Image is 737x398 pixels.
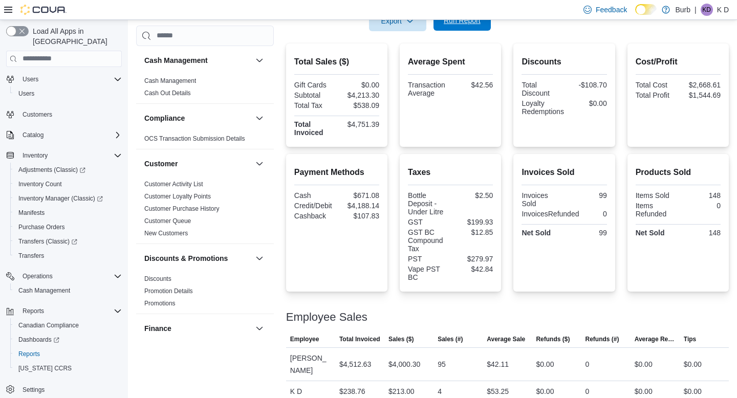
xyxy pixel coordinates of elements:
span: Settings [23,386,45,394]
button: Reports [10,347,126,361]
a: [US_STATE] CCRS [14,362,76,374]
span: Inventory Count [18,180,62,188]
span: Reports [14,348,122,360]
div: $238.76 [339,385,365,397]
span: Adjustments (Classic) [18,166,85,174]
div: Subtotal [294,91,335,99]
strong: Total Invoiced [294,120,323,137]
div: Discounts & Promotions [136,273,274,314]
h3: Compliance [144,113,185,123]
button: Operations [2,269,126,283]
p: K D [717,4,729,16]
span: Customer Queue [144,217,191,225]
button: Discounts & Promotions [144,253,251,263]
span: Average Sale [487,335,525,343]
a: Adjustments (Classic) [14,164,90,176]
div: 4 [438,385,442,397]
a: Discounts [144,275,171,282]
div: $42.11 [487,358,509,370]
div: $279.97 [452,255,493,263]
div: 0 [586,385,590,397]
span: Washington CCRS [14,362,122,374]
div: $538.09 [339,101,379,109]
div: $1,544.69 [680,91,721,99]
span: Load All Apps in [GEOGRAPHIC_DATA] [29,26,122,47]
a: Cash Out Details [144,90,191,97]
span: KD [702,4,711,16]
div: $0.00 [635,385,653,397]
div: Total Tax [294,101,335,109]
span: Dashboards [14,334,122,346]
a: Canadian Compliance [14,319,83,331]
span: Canadian Compliance [18,321,79,329]
div: Cash Management [136,75,274,103]
span: Refunds (#) [586,335,619,343]
div: PST [408,255,448,263]
span: Manifests [18,209,45,217]
span: Settings [18,383,122,395]
button: Customer [144,159,251,169]
button: Finance [253,322,266,335]
div: Invoices Sold [522,191,562,208]
span: Reports [18,350,40,358]
div: Transaction Average [408,81,448,97]
a: Cash Management [14,284,74,297]
img: Cova [20,5,67,15]
span: Purchase Orders [14,221,122,233]
span: Customer Loyalty Points [144,192,211,201]
span: Users [18,90,34,98]
a: Manifests [14,207,49,219]
span: Feedback [596,5,627,15]
div: 148 [680,191,721,200]
a: Inventory Manager (Classic) [10,191,126,206]
h3: Customer [144,159,178,169]
span: Reports [18,305,122,317]
div: -$108.70 [567,81,607,89]
span: Sales ($) [388,335,414,343]
div: Compliance [136,132,274,149]
a: Reports [14,348,44,360]
span: Cash Management [18,286,70,295]
span: Customers [18,108,122,121]
span: Manifests [14,207,122,219]
div: 95 [438,358,446,370]
span: Run Report [444,15,481,26]
span: Inventory [18,149,122,162]
div: Customer [136,178,274,244]
button: Cash Management [10,283,126,298]
button: Settings [2,382,126,396]
button: [US_STATE] CCRS [10,361,126,375]
div: Items Sold [636,191,676,200]
span: Average Refund [635,335,676,343]
span: Inventory Count [14,178,122,190]
span: Users [14,87,122,100]
h2: Cost/Profit [636,56,721,68]
strong: Net Sold [522,229,551,237]
a: Transfers (Classic) [10,234,126,249]
button: Canadian Compliance [10,318,126,333]
span: Transfers (Classic) [18,237,77,246]
span: Transfers [18,252,44,260]
div: $0.00 [536,358,554,370]
div: Vape PST BC [408,265,448,281]
div: Cash [294,191,335,200]
button: Inventory [2,148,126,163]
div: InvoicesRefunded [522,210,579,218]
button: Users [2,72,126,86]
button: Purchase Orders [10,220,126,234]
span: Customer Activity List [144,180,203,188]
button: Transfers [10,249,126,263]
div: 0 [680,202,721,210]
a: Cash Management [144,77,196,84]
a: Customer Purchase History [144,205,220,212]
span: Employee [290,335,319,343]
div: Items Refunded [636,202,676,218]
button: Manifests [10,206,126,220]
button: Cash Management [144,55,251,65]
a: Promotion Details [144,288,193,295]
a: Customer Queue [144,217,191,225]
div: 99 [567,191,607,200]
button: Finance [144,323,251,334]
div: K D [701,4,713,16]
